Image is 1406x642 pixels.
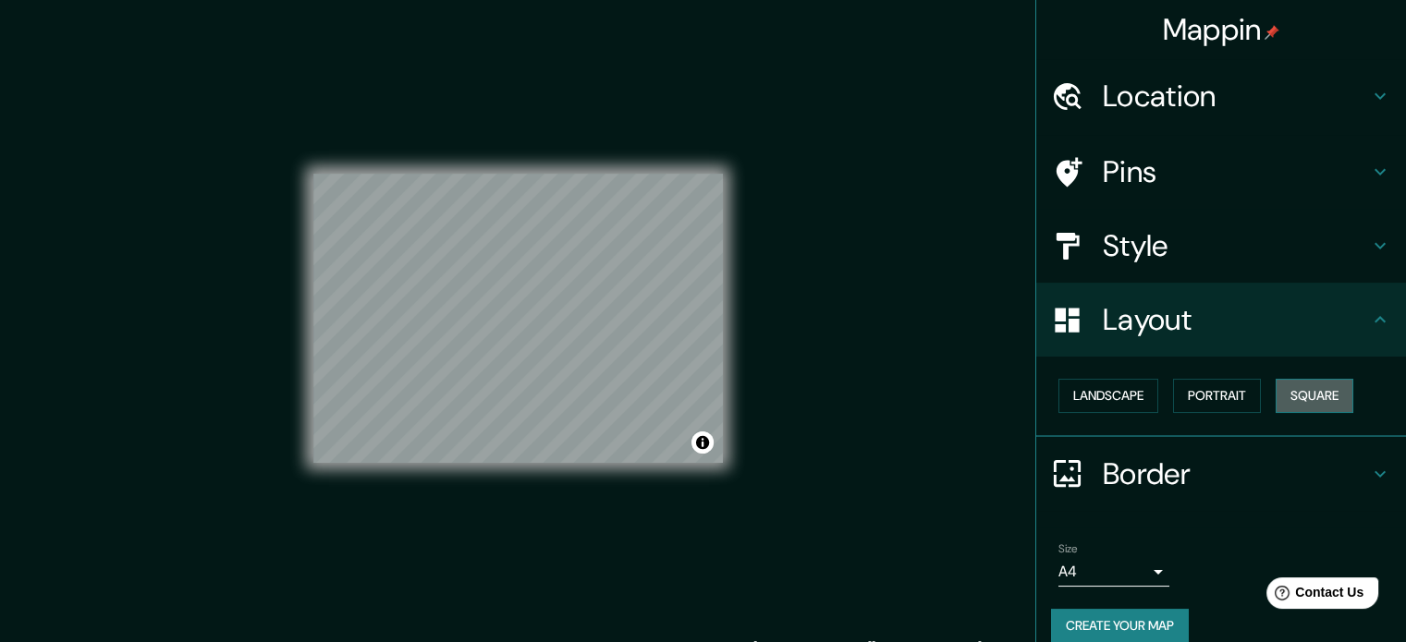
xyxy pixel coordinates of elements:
[1036,209,1406,283] div: Style
[1265,25,1279,40] img: pin-icon.png
[691,431,714,454] button: Toggle attribution
[313,174,723,463] canvas: Map
[1103,301,1369,338] h4: Layout
[1036,59,1406,133] div: Location
[1173,379,1261,413] button: Portrait
[1036,283,1406,357] div: Layout
[1036,437,1406,511] div: Border
[1276,379,1353,413] button: Square
[1058,540,1078,556] label: Size
[1241,570,1386,622] iframe: Help widget launcher
[1058,379,1158,413] button: Landscape
[1036,135,1406,209] div: Pins
[1103,153,1369,190] h4: Pins
[1163,11,1280,48] h4: Mappin
[1103,227,1369,264] h4: Style
[1103,455,1369,492] h4: Border
[1103,78,1369,115] h4: Location
[1058,557,1169,587] div: A4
